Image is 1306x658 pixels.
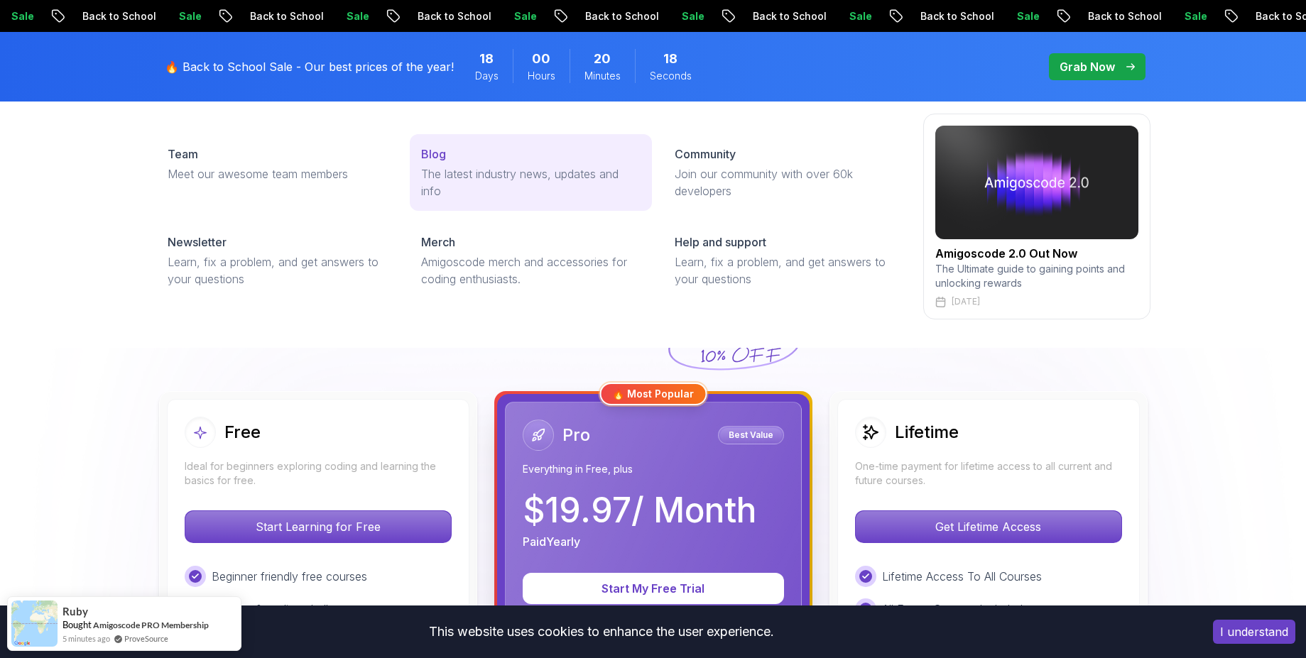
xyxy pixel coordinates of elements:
[908,9,1004,23] p: Back to School
[540,580,767,597] p: Start My Free Trial
[421,146,446,163] p: Blog
[185,520,452,534] a: Start Learning for Free
[421,234,455,251] p: Merch
[479,49,494,69] span: 18 Days
[156,134,398,194] a: TeamMeet our awesome team members
[855,459,1122,488] p: One-time payment for lifetime access to all current and future courses.
[224,421,261,444] h2: Free
[663,134,905,211] a: CommunityJoin our community with over 60k developers
[523,533,580,550] p: Paid Yearly
[410,222,652,299] a: MerchAmigoscode merch and accessories for coding enthusiasts.
[720,428,782,442] p: Best Value
[334,9,379,23] p: Sale
[421,165,641,199] p: The latest industry news, updates and info
[935,245,1138,262] h2: Amigoscode 2.0 Out Now
[523,581,784,596] a: Start My Free Trial
[855,510,1122,543] button: Get Lifetime Access
[405,9,501,23] p: Back to School
[410,134,652,211] a: BlogThe latest industry news, updates and info
[952,296,980,307] p: [DATE]
[675,253,894,287] p: Learn, fix a problem, and get answers to your questions
[1172,9,1217,23] p: Sale
[1004,9,1050,23] p: Sale
[594,49,611,69] span: 20 Minutes
[501,9,547,23] p: Sale
[532,49,550,69] span: 0 Hours
[185,510,452,543] button: Start Learning for Free
[475,69,499,83] span: Days
[156,222,398,299] a: NewsletterLearn, fix a problem, and get answers to your questions
[421,253,641,287] p: Amigoscode merch and accessories for coding enthusiasts.
[837,9,882,23] p: Sale
[572,9,669,23] p: Back to School
[168,234,227,251] p: Newsletter
[1060,58,1115,75] p: Grab Now
[935,126,1138,239] img: amigoscode 2.0
[523,493,756,527] p: $ 19.97 / Month
[856,511,1121,542] p: Get Lifetime Access
[11,616,1192,647] div: This website uses cookies to enhance the user experience.
[185,459,452,488] p: Ideal for beginners exploring coding and learning the basics for free.
[62,605,88,618] span: Ruby
[93,620,209,630] a: Amigoscode PRO Membership
[168,146,198,163] p: Team
[935,262,1138,290] p: The Ultimate guide to gaining points and unlocking rewards
[669,9,714,23] p: Sale
[663,222,905,299] a: Help and supportLearn, fix a problem, and get answers to your questions
[124,632,168,645] a: ProveSource
[212,601,359,618] p: Quizzes & coding challenges
[584,69,621,83] span: Minutes
[675,146,736,163] p: Community
[895,421,959,444] h2: Lifetime
[663,49,678,69] span: 18 Seconds
[165,58,454,75] p: 🔥 Back to School Sale - Our best prices of the year!
[168,253,387,287] p: Learn, fix a problem, and get answers to your questions
[675,165,894,199] p: Join our community with over 60k developers
[62,632,110,645] span: 5 minutes ago
[882,601,1023,618] p: All Future Courses Included
[166,9,212,23] p: Sale
[185,511,451,542] p: Start Learning for Free
[1213,620,1295,644] button: Accept cookies
[212,568,367,585] p: Beginner friendly free courses
[528,69,555,83] span: Hours
[675,234,766,251] p: Help and support
[523,462,784,476] p: Everything in Free, plus
[650,69,692,83] span: Seconds
[1075,9,1172,23] p: Back to School
[882,568,1042,585] p: Lifetime Access To All Courses
[62,619,92,630] span: Bought
[237,9,334,23] p: Back to School
[168,165,387,182] p: Meet our awesome team members
[740,9,837,23] p: Back to School
[562,424,590,446] h2: Pro
[70,9,166,23] p: Back to School
[923,114,1150,319] a: amigoscode 2.0Amigoscode 2.0 Out NowThe Ultimate guide to gaining points and unlocking rewards[DATE]
[855,520,1122,534] a: Get Lifetime Access
[523,573,784,604] button: Start My Free Trial
[11,601,58,647] img: provesource social proof notification image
